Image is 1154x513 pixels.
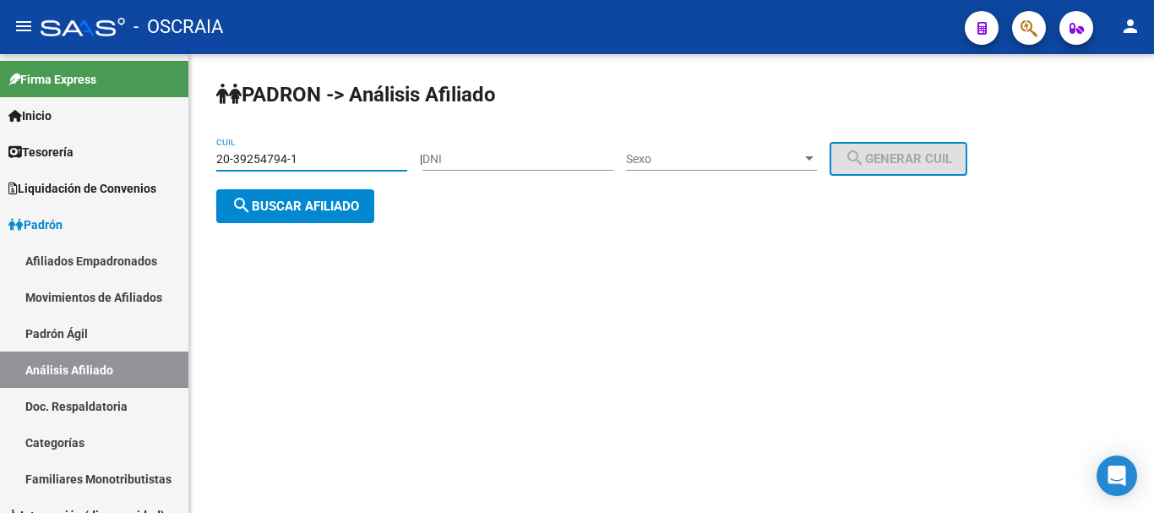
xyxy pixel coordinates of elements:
[8,143,73,161] span: Tesorería
[1120,16,1140,36] mat-icon: person
[8,106,52,125] span: Inicio
[420,152,980,166] div: |
[133,8,223,46] span: - OSCRAIA
[14,16,34,36] mat-icon: menu
[8,216,63,234] span: Padrón
[626,152,802,166] span: Sexo
[8,179,156,198] span: Liquidación de Convenios
[216,83,496,106] strong: PADRON -> Análisis Afiliado
[231,199,359,214] span: Buscar afiliado
[216,189,374,223] button: Buscar afiliado
[1097,456,1137,496] div: Open Intercom Messenger
[845,151,952,166] span: Generar CUIL
[8,70,96,89] span: Firma Express
[231,195,252,216] mat-icon: search
[830,142,967,176] button: Generar CUIL
[845,148,865,168] mat-icon: search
